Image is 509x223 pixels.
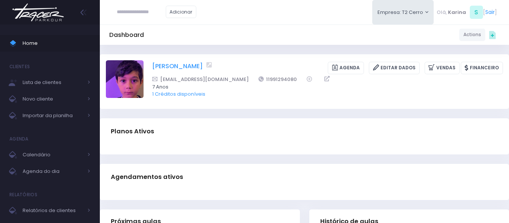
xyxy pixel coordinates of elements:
[23,94,83,104] span: Novo cliente
[470,6,483,19] span: S
[434,4,500,21] div: [ ]
[9,59,30,74] h4: Clientes
[152,83,493,91] span: 7 Anos
[23,111,83,121] span: Importar da planilha
[106,60,144,98] img: Samuel Bigaton
[9,187,37,202] h4: Relatórios
[152,62,203,74] a: [PERSON_NAME]
[23,150,83,160] span: Calendário
[258,75,297,83] a: 11991294080
[485,8,495,16] a: Sair
[369,62,420,74] a: Editar Dados
[111,121,154,142] h3: Planos Ativos
[109,31,144,39] h5: Dashboard
[23,38,90,48] span: Home
[437,9,447,16] span: Olá,
[23,206,83,215] span: Relatórios de clientes
[152,90,205,98] a: 1 Créditos disponíveis
[425,62,460,74] a: Vendas
[23,166,83,176] span: Agenda do dia
[23,78,83,87] span: Lista de clientes
[152,75,249,83] a: [EMAIL_ADDRESS][DOMAIN_NAME]
[166,6,197,18] a: Adicionar
[9,131,29,147] h4: Agenda
[459,29,485,41] a: Actions
[448,9,466,16] span: Karina
[461,62,503,74] a: Financeiro
[111,166,183,188] h3: Agendamentos ativos
[328,62,364,74] a: Agenda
